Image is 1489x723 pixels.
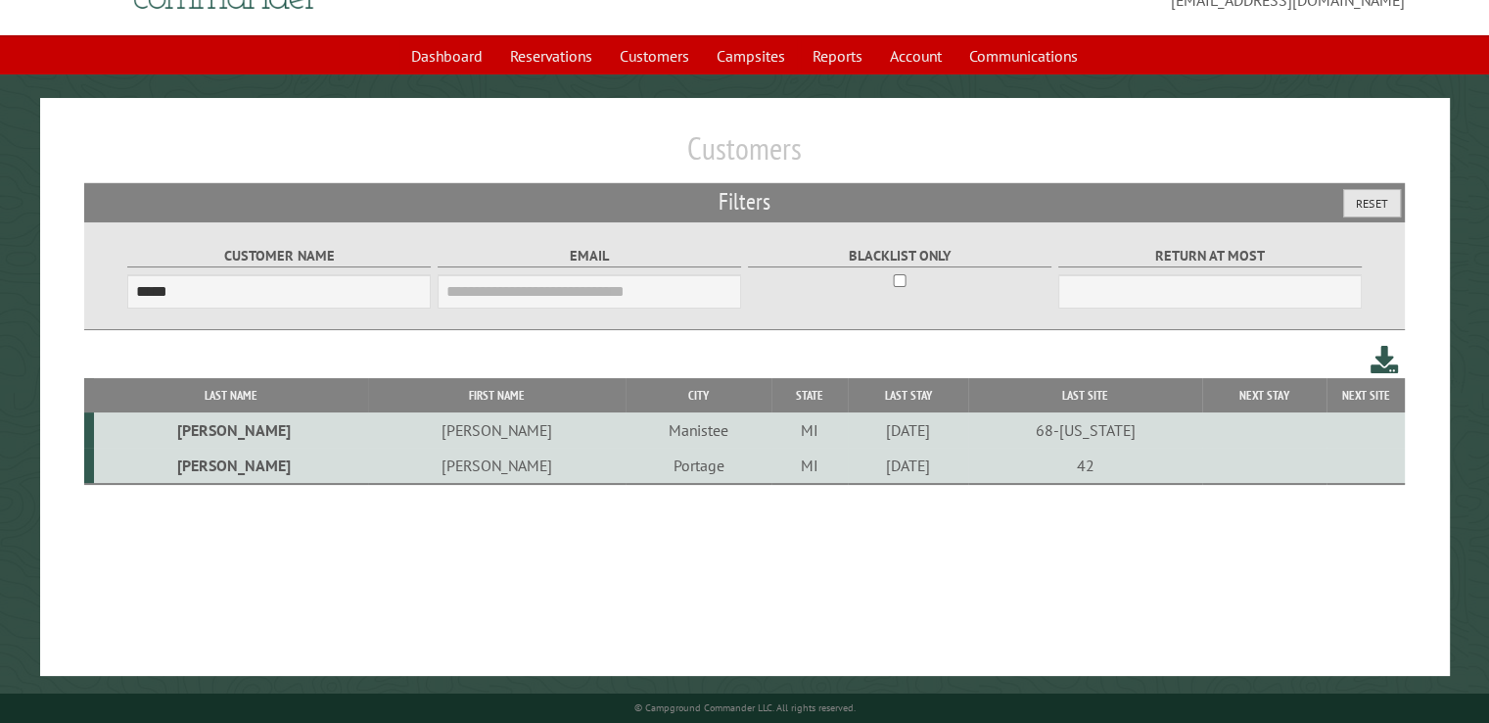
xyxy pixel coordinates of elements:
td: [PERSON_NAME] [368,448,626,484]
a: Dashboard [399,37,494,74]
h1: Customers [84,129,1405,183]
th: Next Stay [1202,378,1326,412]
button: Reset [1343,189,1401,217]
a: Communications [957,37,1090,74]
td: MI [771,412,849,448]
label: Blacklist only [748,245,1052,267]
th: First Name [368,378,626,412]
td: [PERSON_NAME] [94,412,368,448]
a: Reservations [498,37,604,74]
small: © Campground Commander LLC. All rights reserved. [634,701,856,714]
label: Return at most [1058,245,1363,267]
a: Customers [608,37,701,74]
th: Last Site [968,378,1202,412]
td: Manistee [626,412,770,448]
th: Last Name [94,378,368,412]
a: Campsites [705,37,797,74]
div: [DATE] [852,420,965,440]
th: State [771,378,849,412]
a: Reports [801,37,874,74]
th: Last Stay [848,378,968,412]
th: City [626,378,770,412]
h2: Filters [84,183,1405,220]
td: 42 [968,448,1202,484]
a: Account [878,37,954,74]
td: Portage [626,448,770,484]
td: [PERSON_NAME] [368,412,626,448]
th: Next Site [1326,378,1405,412]
td: [PERSON_NAME] [94,448,368,484]
td: MI [771,448,849,484]
a: Download this customer list (.csv) [1371,342,1399,378]
label: Customer Name [127,245,432,267]
label: Email [438,245,742,267]
td: 68-[US_STATE] [968,412,1202,448]
div: [DATE] [852,456,965,475]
